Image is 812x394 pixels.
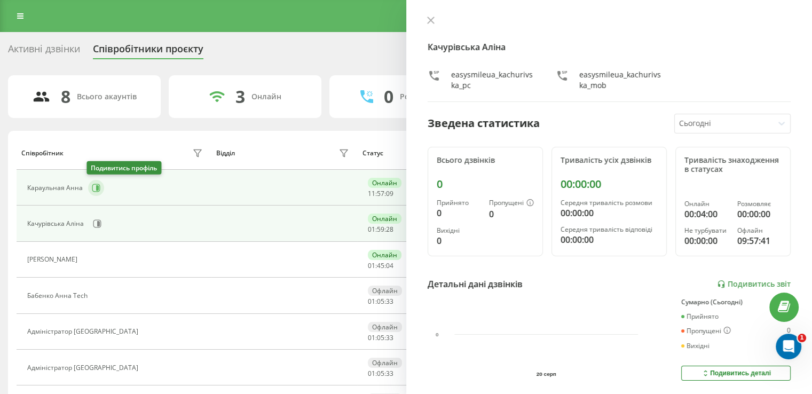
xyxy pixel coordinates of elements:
div: 00:00:00 [737,208,782,220]
div: Адміністратор [GEOGRAPHIC_DATA] [27,328,141,335]
div: Співробітник [21,149,64,157]
span: 09 [386,189,393,198]
div: Подивитись профіль [86,161,161,175]
div: easysmileua_kachurivska_pc [451,69,534,91]
span: 11 [368,189,375,198]
div: Офлайн [737,227,782,234]
span: 04 [386,261,393,270]
div: Відділ [216,149,235,157]
div: Всього дзвінків [437,156,534,165]
span: 45 [377,261,384,270]
div: Офлайн [368,358,402,368]
div: Онлайн [368,214,401,224]
span: 05 [377,369,384,378]
div: Зведена статистика [428,115,540,131]
span: 28 [386,225,393,234]
div: : : [368,334,393,342]
span: 01 [368,225,375,234]
div: 00:04:00 [684,208,729,220]
div: 0 [437,207,480,219]
div: Офлайн [368,286,402,296]
button: Подивитись деталі [681,366,791,381]
h4: Качурівська Аліна [428,41,791,53]
div: Середня тривалість відповіді [561,226,658,233]
div: 00:00:00 [561,207,658,219]
span: 01 [368,297,375,306]
div: Бабенко Анна Tech [27,292,90,300]
div: Не турбувати [684,227,729,234]
div: Подивитись деталі [701,369,771,377]
div: : : [368,262,393,270]
span: 01 [368,333,375,342]
div: 3 [235,86,245,107]
div: 09:57:41 [737,234,782,247]
div: 00:00:00 [561,233,658,246]
div: Всього акаунтів [77,92,137,101]
div: Онлайн [251,92,281,101]
span: 33 [386,297,393,306]
div: Качурівська Аліна [27,220,86,227]
span: 05 [377,297,384,306]
div: [PERSON_NAME] [27,256,80,263]
div: 0 [787,327,791,335]
div: 0 [437,178,534,191]
div: Офлайн [368,322,402,332]
span: 05 [377,333,384,342]
div: Розмовляють [400,92,452,101]
div: Вихідні [437,227,480,234]
span: 33 [386,369,393,378]
div: : : [368,190,393,198]
div: Сумарно (Сьогодні) [681,298,791,306]
div: Середня тривалість розмови [561,199,658,207]
div: Тривалість знаходження в статусах [684,156,782,174]
span: 01 [368,261,375,270]
span: 01 [368,369,375,378]
div: Онлайн [684,200,729,208]
div: Тривалість усіх дзвінків [561,156,658,165]
span: 33 [386,333,393,342]
div: Караульная Анна [27,184,85,192]
div: Прийнято [681,313,719,320]
div: 0 [489,208,534,220]
div: Співробітники проєкту [93,43,203,60]
span: 57 [377,189,384,198]
div: easysmileua_kachurivska_mob [579,69,663,91]
div: Прийнято [437,199,480,207]
div: 0 [437,234,480,247]
div: Адміністратор [GEOGRAPHIC_DATA] [27,364,141,372]
text: 20 серп [537,371,556,377]
div: : : [368,298,393,305]
div: 00:00:00 [561,178,658,191]
div: Активні дзвінки [8,43,80,60]
div: 8 [61,86,70,107]
div: Детальні дані дзвінків [428,278,523,290]
div: Розмовляє [737,200,782,208]
div: : : [368,370,393,377]
text: 0 [436,332,439,337]
div: Пропущені [489,199,534,208]
iframe: Intercom live chat [776,334,801,359]
span: 59 [377,225,384,234]
div: 00:00:00 [684,234,729,247]
div: Онлайн [368,178,401,188]
div: Онлайн [368,250,401,260]
span: 1 [798,334,806,342]
div: Статус [362,149,383,157]
div: : : [368,226,393,233]
a: Подивитись звіт [717,280,791,289]
div: Вихідні [681,342,709,350]
div: 0 [384,86,393,107]
div: Пропущені [681,327,731,335]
